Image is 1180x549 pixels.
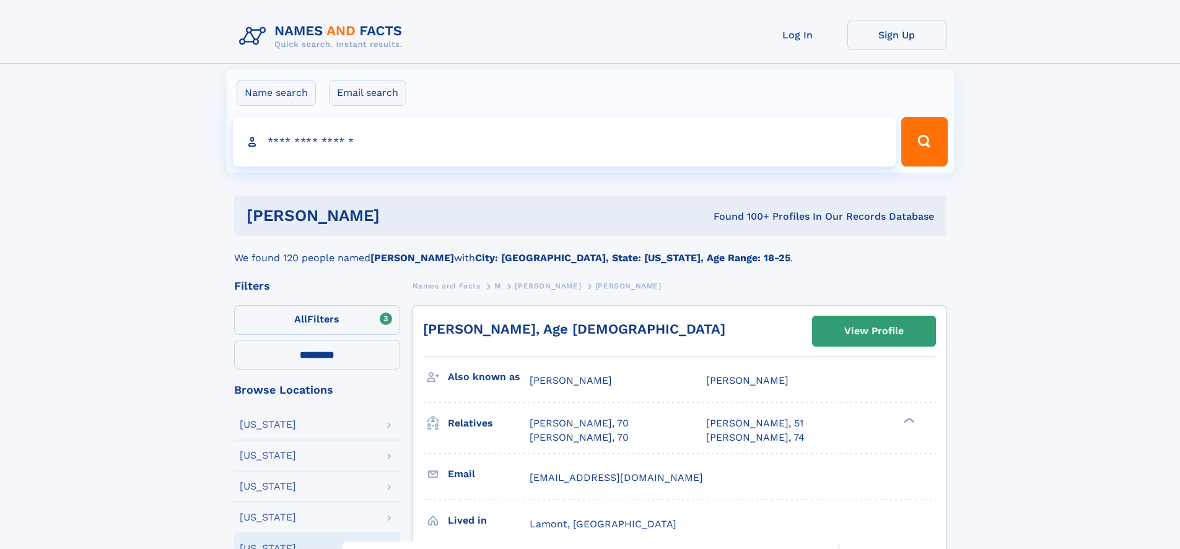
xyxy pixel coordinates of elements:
[530,472,703,483] span: [EMAIL_ADDRESS][DOMAIN_NAME]
[901,117,947,166] button: Search Button
[423,321,725,337] a: [PERSON_NAME], Age [DEMOGRAPHIC_DATA]
[448,366,530,387] h3: Also known as
[706,431,805,444] a: [PERSON_NAME], 74
[847,20,946,50] a: Sign Up
[813,316,935,346] a: View Profile
[530,431,629,444] a: [PERSON_NAME], 70
[530,518,676,530] span: Lamont, [GEOGRAPHIC_DATA]
[237,80,316,106] label: Name search
[240,482,296,491] div: [US_STATE]
[294,313,307,325] span: All
[234,305,400,335] label: Filters
[494,282,501,290] span: M
[706,374,789,386] span: [PERSON_NAME]
[240,512,296,522] div: [US_STATE]
[240,420,296,430] div: [US_STATE]
[234,20,413,53] img: Logo Names and Facts
[233,117,896,166] input: search input
[494,278,501,293] a: M
[234,384,400,396] div: Browse Locations
[475,252,790,264] b: City: [GEOGRAPHIC_DATA], State: [US_STATE], Age Range: 18-25
[530,374,612,386] span: [PERSON_NAME]
[515,278,581,293] a: [PERSON_NAME]
[706,417,803,430] a: [PERSON_NAME], 51
[234,280,400,292] div: Filters
[515,282,581,290] span: [PERSON_NAME]
[448,510,530,531] h3: Lived in
[530,417,629,430] a: [PERSON_NAME], 70
[234,236,946,266] div: We found 120 people named with .
[546,210,934,223] div: Found 100+ Profiles In Our Records Database
[901,417,916,425] div: ❯
[748,20,847,50] a: Log In
[370,252,454,264] b: [PERSON_NAME]
[247,208,547,223] h1: [PERSON_NAME]
[844,317,904,345] div: View Profile
[448,464,530,485] h3: Email
[595,282,662,290] span: [PERSON_NAME]
[329,80,406,106] label: Email search
[413,278,481,293] a: Names and Facts
[448,413,530,434] h3: Relatives
[240,451,296,460] div: [US_STATE]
